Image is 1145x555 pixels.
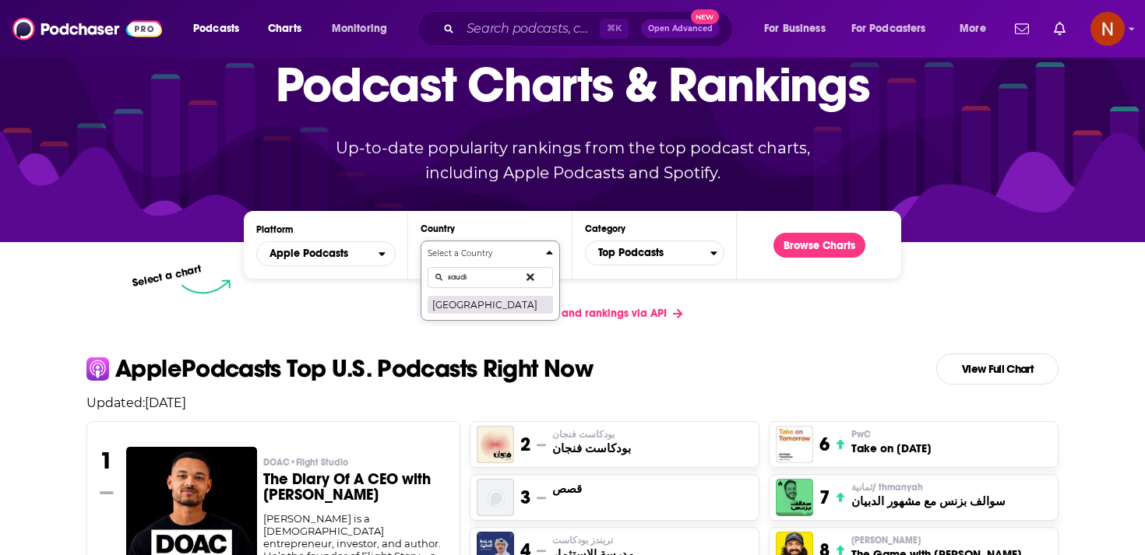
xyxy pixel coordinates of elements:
[552,428,631,441] p: بودكاست فنجان
[552,481,582,497] h3: قصص
[460,16,600,41] input: Search podcasts, credits, & more...
[753,16,845,41] button: open menu
[290,457,348,468] span: • Flight Studio
[270,248,348,259] span: Apple Podcasts
[552,534,613,546] span: تريندز بودكاست
[764,18,826,40] span: For Business
[1090,12,1125,46] button: Show profile menu
[819,433,830,456] h3: 6
[641,19,720,38] button: Open AdvancedNew
[851,428,932,441] p: PwC
[263,456,448,512] a: DOAC•Flight StudioThe Diary Of A CEO with [PERSON_NAME]
[12,14,162,44] img: Podchaser - Follow, Share and Rate Podcasts
[552,441,631,456] h3: بودكاست فنجان
[263,456,448,469] p: DOAC • Flight Studio
[776,479,813,516] img: سوالف بزنس مع مشهور الدبيان
[960,18,986,40] span: More
[100,447,113,475] h3: 1
[691,9,719,24] span: New
[258,16,311,41] a: Charts
[841,16,949,41] button: open menu
[1090,12,1125,46] img: User Profile
[851,481,1006,509] a: ثمانية/ thmanyahسوالف بزنس مع مشهور الدبيان
[276,33,870,135] p: Podcast Charts & Rankings
[263,456,348,469] span: DOAC
[115,357,593,381] p: Apple Podcasts Top U.S. Podcasts Right Now
[851,534,1022,546] p: Alex Hormozi
[600,19,629,39] span: ⌘ K
[268,18,301,40] span: Charts
[851,18,926,40] span: For Podcasters
[851,481,923,494] span: ثمانية/ thmanyah
[421,241,560,321] button: Countries
[432,11,748,47] div: Search podcasts, credits, & more...
[520,486,530,509] h3: 3
[86,357,109,380] img: apple Icon
[263,472,448,503] h3: The Diary Of A CEO with [PERSON_NAME]
[851,494,1006,509] h3: سوالف بزنس مع مشهور الدبيان
[256,241,396,266] h2: Platforms
[949,16,1006,41] button: open menu
[256,241,396,266] button: open menu
[851,534,921,546] span: [PERSON_NAME]
[552,534,634,546] p: تريندز بودكاست
[181,279,231,294] img: select arrow
[773,233,865,258] button: Browse Charts
[1009,16,1035,42] a: Show notifications dropdown
[1048,16,1072,42] a: Show notifications dropdown
[552,428,631,456] a: بودكاست فنجانبودكاست فنجان
[193,18,239,40] span: Podcasts
[520,433,530,456] h3: 2
[462,307,667,320] span: Get podcast charts and rankings via API
[131,262,203,290] p: Select a chart
[477,426,514,463] img: بودكاست فنجان
[552,428,615,441] span: بودكاست فنجان
[586,240,710,266] span: Top Podcasts
[332,18,387,40] span: Monitoring
[449,294,695,332] a: Get podcast charts and rankings via API
[182,16,259,41] button: open menu
[428,295,553,314] button: [GEOGRAPHIC_DATA]
[74,395,1071,410] p: Updated: [DATE]
[936,353,1059,385] a: View Full Chart
[1090,12,1125,46] span: Logged in as AdelNBM
[851,428,932,456] a: PwCTake on [DATE]
[819,486,830,509] h3: 7
[851,428,871,441] span: PwC
[477,479,514,516] img: قصص
[851,441,932,456] h3: Take on [DATE]
[648,25,713,33] span: Open Advanced
[428,250,540,258] h4: Select a Country
[776,426,813,463] img: Take on Tomorrow
[851,481,1006,494] p: ثمانية/ thmanyah
[428,267,553,288] input: Search Countries...
[585,241,724,265] button: Categories
[305,135,840,185] p: Up-to-date popularity rankings from the top podcast charts, including Apple Podcasts and Spotify.
[321,16,407,41] button: open menu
